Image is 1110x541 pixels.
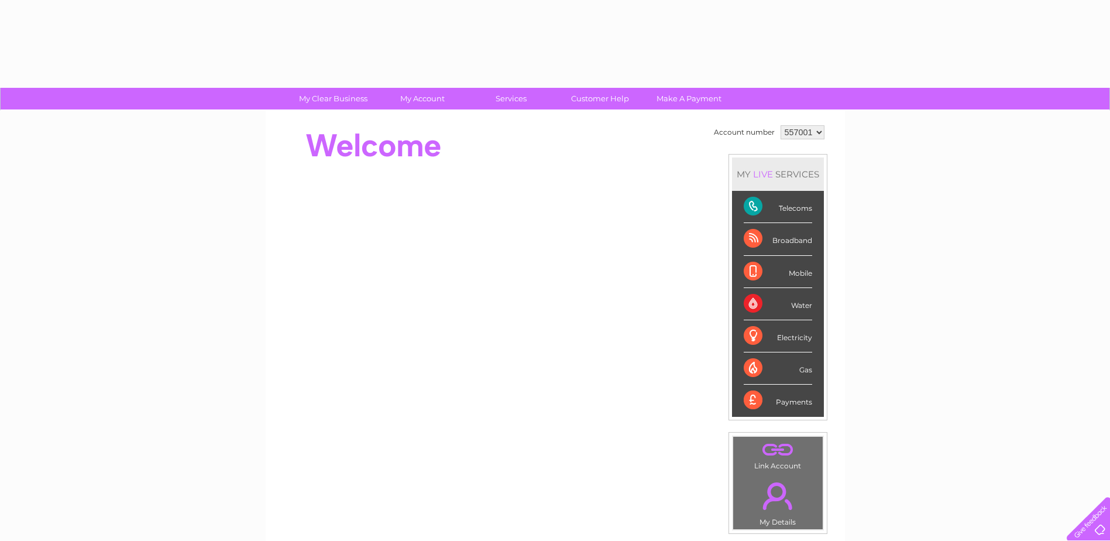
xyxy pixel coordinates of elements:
[744,256,812,288] div: Mobile
[552,88,648,109] a: Customer Help
[733,472,823,530] td: My Details
[463,88,559,109] a: Services
[744,191,812,223] div: Telecoms
[744,385,812,416] div: Payments
[744,352,812,385] div: Gas
[751,169,775,180] div: LIVE
[374,88,470,109] a: My Account
[736,440,820,460] a: .
[733,436,823,473] td: Link Account
[736,475,820,516] a: .
[744,223,812,255] div: Broadband
[744,288,812,320] div: Water
[285,88,382,109] a: My Clear Business
[711,122,778,142] td: Account number
[641,88,737,109] a: Make A Payment
[744,320,812,352] div: Electricity
[732,157,824,191] div: MY SERVICES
